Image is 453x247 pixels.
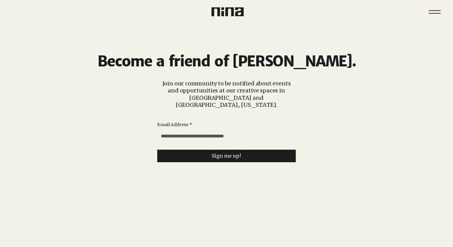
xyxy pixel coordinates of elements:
p: Join our community to be notified about events and opportunities at our creative spaces in [GEOGR... [157,80,296,109]
nav: Site [425,2,444,21]
button: Sign me up! [157,150,296,162]
img: Nina Logo CMYK_Charcoal.png [211,7,244,16]
label: Email Address [157,122,192,128]
form: Newsletter Signup [157,122,296,163]
input: Email Address [157,130,292,142]
span: Sign me up! [212,153,241,159]
button: Menu [425,2,444,21]
h3: Become a friend of [PERSON_NAME]. [76,53,377,70]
